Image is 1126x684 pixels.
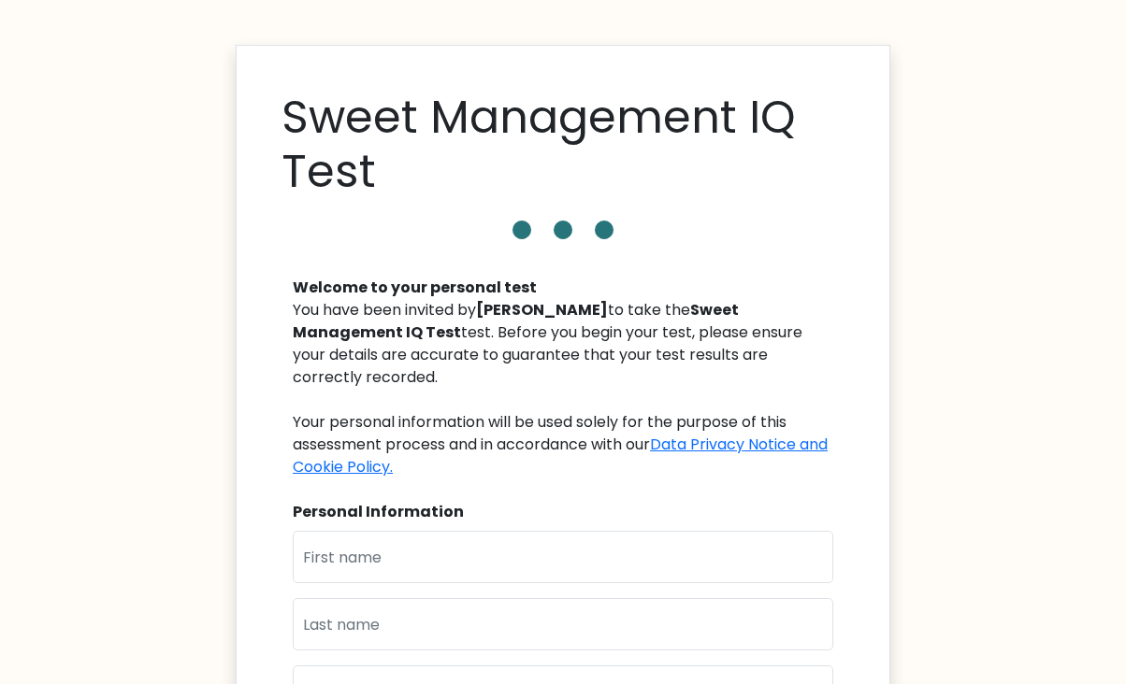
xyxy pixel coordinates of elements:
b: Sweet Management IQ Test [293,299,739,343]
h1: Sweet Management IQ Test [281,91,844,198]
b: [PERSON_NAME] [476,299,608,321]
div: You have been invited by to take the test. Before you begin your test, please ensure your details... [293,299,833,478]
input: Last name [293,598,833,650]
div: Welcome to your personal test [293,277,833,299]
a: Data Privacy Notice and Cookie Policy. [293,434,828,477]
div: Personal Information [293,501,833,523]
input: First name [293,531,833,583]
